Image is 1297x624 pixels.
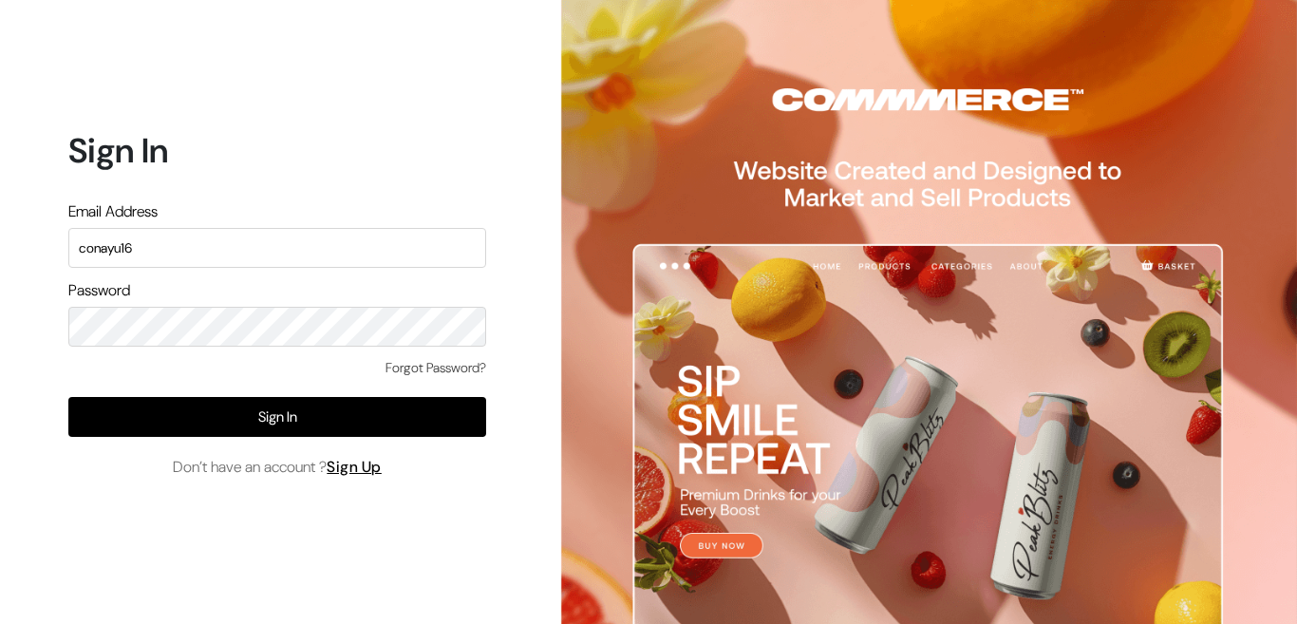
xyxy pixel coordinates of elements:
[68,200,158,223] label: Email Address
[68,397,486,437] button: Sign In
[68,279,130,302] label: Password
[68,130,486,171] h1: Sign In
[385,358,486,378] a: Forgot Password?
[173,456,382,479] span: Don’t have an account ?
[327,457,382,477] a: Sign Up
